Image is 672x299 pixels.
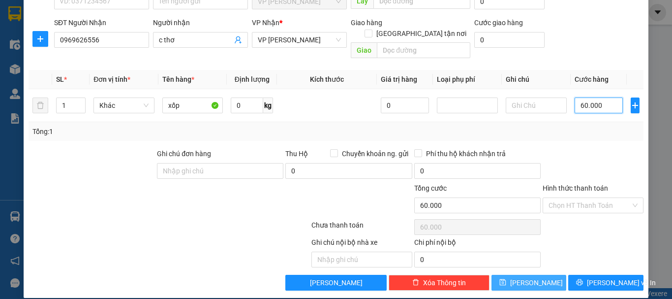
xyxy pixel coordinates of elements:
span: printer [576,279,583,287]
input: Dọc đường [377,42,470,58]
span: Xóa Thông tin [423,277,466,288]
span: Định lượng [235,75,270,83]
span: [PERSON_NAME] [510,277,563,288]
input: VD: Bàn, Ghế [162,98,223,113]
button: save[PERSON_NAME] [491,275,567,291]
span: Tên hàng [162,75,194,83]
input: 0 [381,98,429,113]
span: [PERSON_NAME] và In [587,277,656,288]
input: Cước giao hàng [474,32,545,48]
span: Cước hàng [575,75,609,83]
label: Cước giao hàng [474,19,523,27]
span: Giá trị hàng [381,75,417,83]
label: Hình thức thanh toán [543,184,608,192]
span: [GEOGRAPHIC_DATA] tận nơi [372,28,470,39]
span: VP Hà Tĩnh [258,33,341,47]
button: printer[PERSON_NAME] và In [568,275,643,291]
span: Khác [99,98,149,113]
div: Tổng: 1 [32,126,260,137]
span: Giao hàng [351,19,382,27]
input: Ghi chú đơn hàng [157,163,283,179]
span: Phí thu hộ khách nhận trả [422,148,510,159]
div: Ghi chú nội bộ nhà xe [311,237,412,252]
span: save [499,279,506,287]
span: Tổng cước [414,184,447,192]
th: Loại phụ phí [433,70,502,89]
span: Giao [351,42,377,58]
span: plus [33,35,48,43]
span: delete [412,279,419,287]
button: delete [32,98,48,113]
span: VP Nhận [252,19,279,27]
label: Ghi chú đơn hàng [157,150,211,158]
button: [PERSON_NAME] [285,275,386,291]
div: Chi phí nội bộ [414,237,541,252]
input: Ghi Chú [506,98,567,113]
span: SL [56,75,64,83]
button: deleteXóa Thông tin [389,275,489,291]
span: Đơn vị tính [93,75,130,83]
span: [PERSON_NAME] [310,277,363,288]
div: Người nhận [153,17,248,28]
span: user-add [234,36,242,44]
span: Chuyển khoản ng. gửi [338,148,412,159]
span: plus [631,101,639,109]
span: Thu Hộ [285,150,308,158]
div: Chưa thanh toán [310,220,413,237]
input: Nhập ghi chú [311,252,412,267]
span: Kích thước [310,75,344,83]
button: plus [631,98,640,113]
span: kg [263,98,273,113]
button: plus [32,31,48,47]
th: Ghi chú [502,70,571,89]
div: SĐT Người Nhận [54,17,149,28]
